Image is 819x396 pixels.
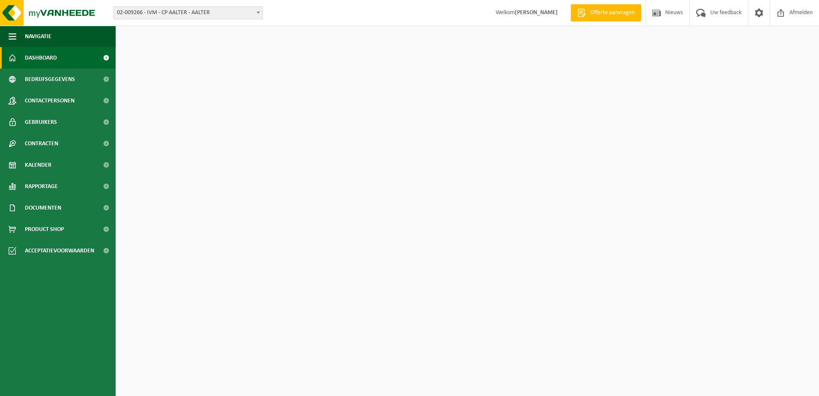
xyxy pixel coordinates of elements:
span: Bedrijfsgegevens [25,69,75,90]
span: Product Shop [25,219,64,240]
span: 02-009266 - IVM - CP AALTER - AALTER [113,6,263,19]
span: Documenten [25,197,61,219]
span: Kalender [25,154,51,176]
span: Contactpersonen [25,90,75,111]
span: Contracten [25,133,58,154]
strong: [PERSON_NAME] [515,9,558,16]
span: Navigatie [25,26,51,47]
span: Rapportage [25,176,58,197]
span: Gebruikers [25,111,57,133]
span: Offerte aanvragen [588,9,637,17]
span: Dashboard [25,47,57,69]
a: Offerte aanvragen [571,4,641,21]
span: 02-009266 - IVM - CP AALTER - AALTER [114,7,263,19]
span: Acceptatievoorwaarden [25,240,94,261]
